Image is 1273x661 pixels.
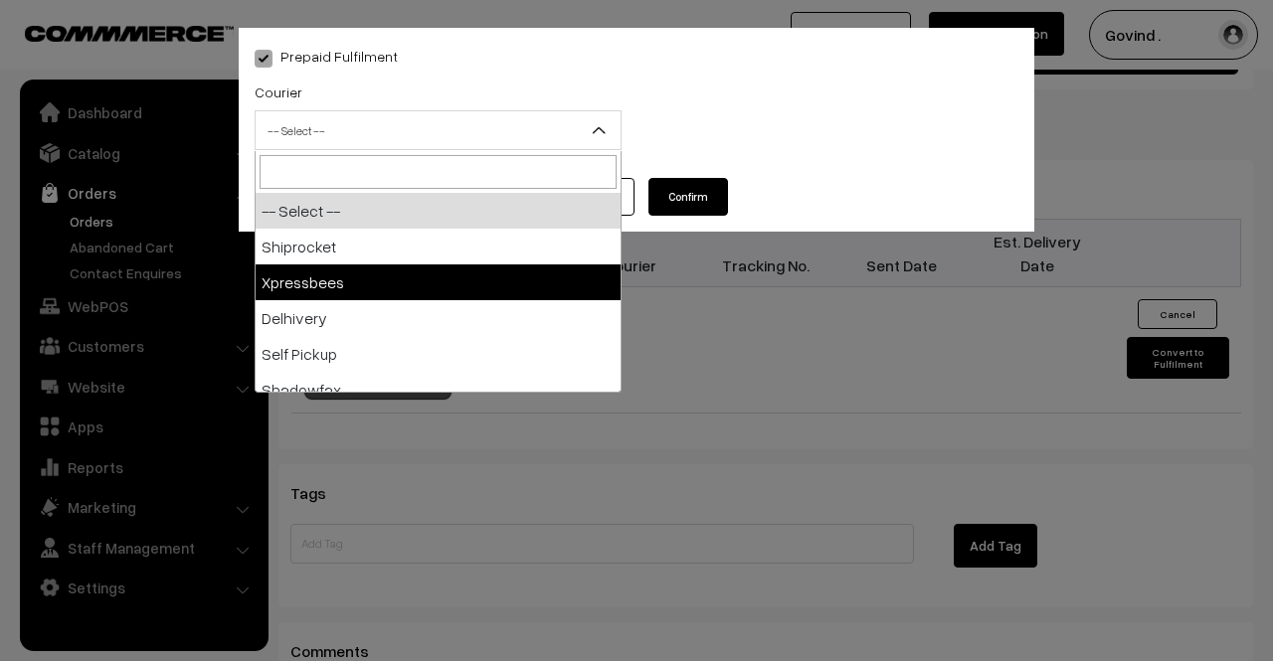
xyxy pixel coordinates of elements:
label: Prepaid Fulfilment [255,46,398,67]
li: Self Pickup [256,336,621,372]
li: Delhivery [256,300,621,336]
li: Shadowfax [256,372,621,408]
button: Confirm [648,178,728,216]
li: Shiprocket [256,229,621,264]
li: Xpressbees [256,264,621,300]
li: -- Select -- [256,193,621,229]
label: Courier [255,82,302,102]
span: -- Select -- [256,113,621,148]
span: -- Select -- [255,110,622,150]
